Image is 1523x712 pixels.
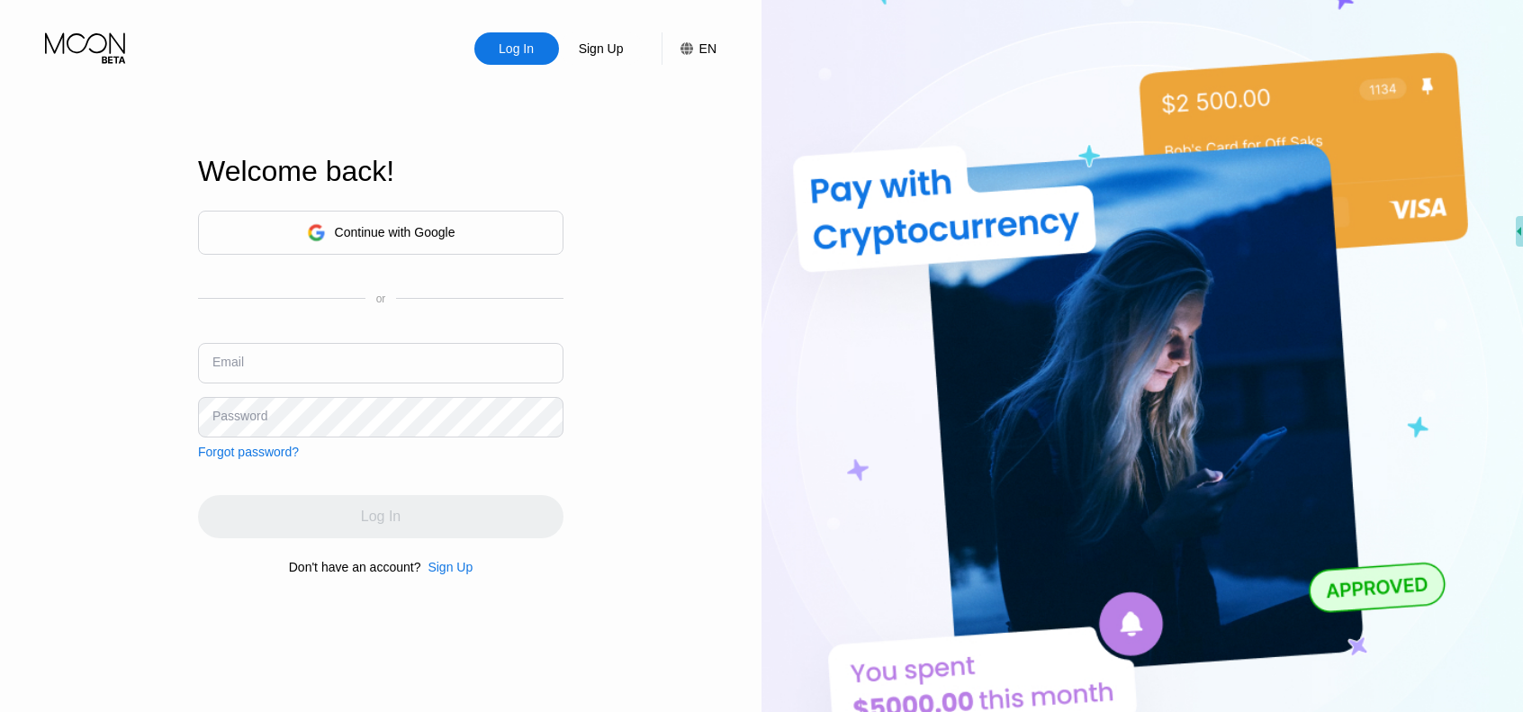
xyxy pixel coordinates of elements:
div: Forgot password? [198,445,299,459]
div: Continue with Google [335,225,455,239]
div: Welcome back! [198,155,563,188]
div: or [376,293,386,305]
div: Sign Up [420,560,473,574]
div: EN [699,41,716,56]
div: Don't have an account? [289,560,421,574]
div: Log In [497,40,536,58]
div: Password [212,409,267,423]
div: Continue with Google [198,211,563,255]
div: Log In [474,32,559,65]
div: EN [662,32,716,65]
div: Sign Up [577,40,626,58]
div: Sign Up [559,32,644,65]
div: Email [212,355,244,369]
div: Sign Up [428,560,473,574]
